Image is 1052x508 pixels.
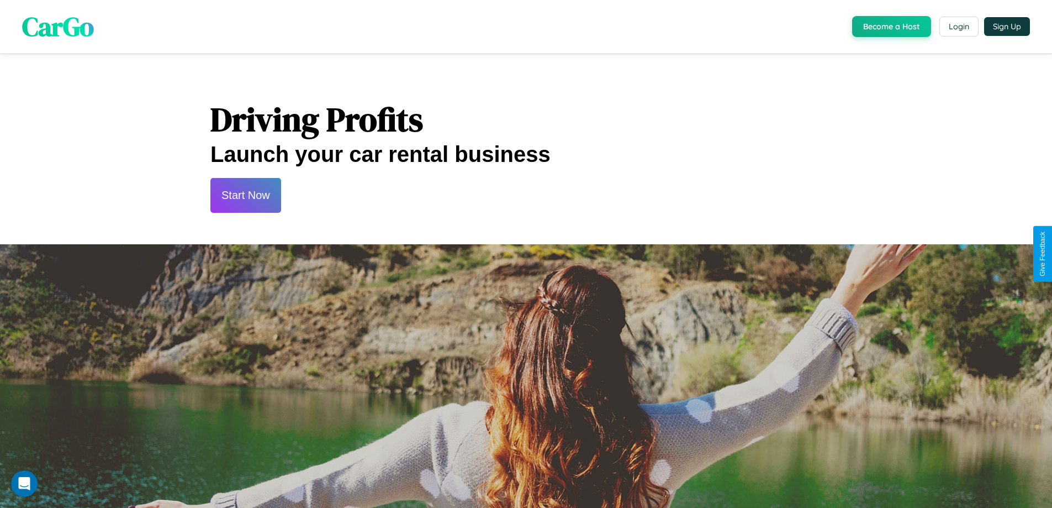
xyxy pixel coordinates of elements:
span: CarGo [22,8,94,45]
button: Become a Host [852,16,931,37]
h2: Launch your car rental business [210,142,842,167]
button: Start Now [210,178,281,213]
h1: Driving Profits [210,97,842,142]
div: Give Feedback [1039,232,1046,276]
iframe: Intercom live chat [11,470,38,497]
button: Login [939,17,979,36]
button: Sign Up [984,17,1030,36]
